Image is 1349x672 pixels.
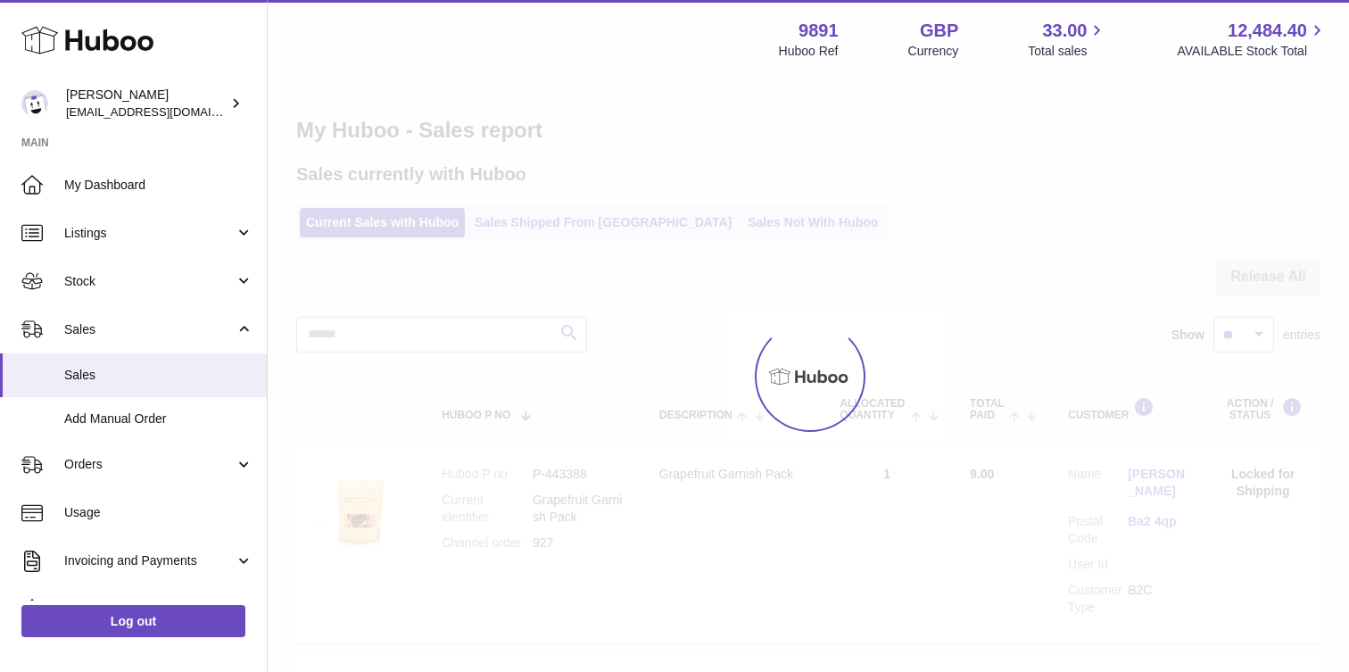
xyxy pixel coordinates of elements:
[908,43,959,60] div: Currency
[64,504,253,521] span: Usage
[64,552,235,569] span: Invoicing and Payments
[1028,19,1107,60] a: 33.00 Total sales
[64,411,253,427] span: Add Manual Order
[1177,19,1328,60] a: 12,484.40 AVAILABLE Stock Total
[64,177,253,194] span: My Dashboard
[920,19,958,43] strong: GBP
[66,104,262,119] span: [EMAIL_ADDRESS][DOMAIN_NAME]
[21,605,245,637] a: Log out
[64,225,235,242] span: Listings
[779,43,839,60] div: Huboo Ref
[64,321,235,338] span: Sales
[64,367,253,384] span: Sales
[64,456,235,473] span: Orders
[21,90,48,117] img: ro@thebitterclub.co.uk
[1228,19,1307,43] span: 12,484.40
[64,273,235,290] span: Stock
[799,19,839,43] strong: 9891
[1177,43,1328,60] span: AVAILABLE Stock Total
[66,87,227,120] div: [PERSON_NAME]
[1028,43,1107,60] span: Total sales
[1042,19,1087,43] span: 33.00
